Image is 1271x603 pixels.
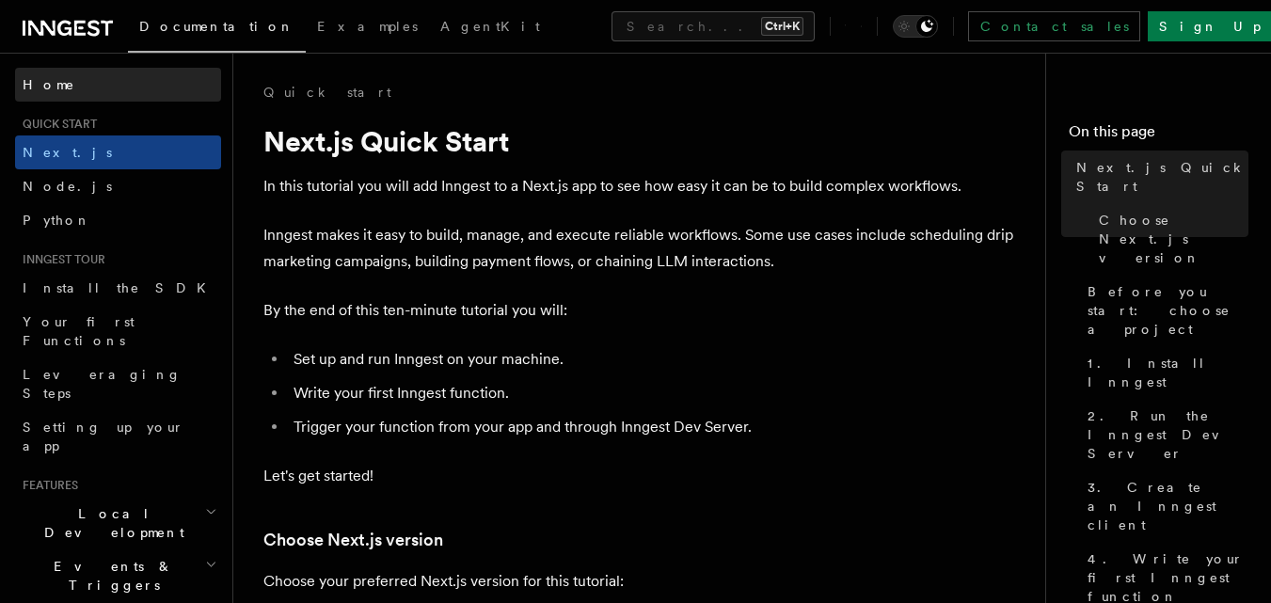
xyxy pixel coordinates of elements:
[612,11,815,41] button: Search...Ctrl+K
[263,463,1016,489] p: Let's get started!
[1088,478,1248,534] span: 3. Create an Inngest client
[263,568,1016,595] p: Choose your preferred Next.js version for this tutorial:
[1080,346,1248,399] a: 1. Install Inngest
[317,19,418,34] span: Examples
[1069,151,1248,203] a: Next.js Quick Start
[23,367,182,401] span: Leveraging Steps
[893,15,938,38] button: Toggle dark mode
[1076,158,1248,196] span: Next.js Quick Start
[1099,211,1248,267] span: Choose Next.js version
[128,6,306,53] a: Documentation
[263,527,443,553] a: Choose Next.js version
[15,549,221,602] button: Events & Triggers
[23,145,112,160] span: Next.js
[1080,275,1248,346] a: Before you start: choose a project
[15,497,221,549] button: Local Development
[263,173,1016,199] p: In this tutorial you will add Inngest to a Next.js app to see how easy it can be to build complex...
[263,124,1016,158] h1: Next.js Quick Start
[263,222,1016,275] p: Inngest makes it easy to build, manage, and execute reliable workflows. Some use cases include sc...
[23,280,217,295] span: Install the SDK
[1080,399,1248,470] a: 2. Run the Inngest Dev Server
[139,19,294,34] span: Documentation
[23,314,135,348] span: Your first Functions
[15,305,221,357] a: Your first Functions
[1091,203,1248,275] a: Choose Next.js version
[440,19,540,34] span: AgentKit
[288,414,1016,440] li: Trigger your function from your app and through Inngest Dev Server.
[263,83,391,102] a: Quick start
[1088,282,1248,339] span: Before you start: choose a project
[15,135,221,169] a: Next.js
[15,252,105,267] span: Inngest tour
[1088,354,1248,391] span: 1. Install Inngest
[15,557,205,595] span: Events & Triggers
[15,117,97,132] span: Quick start
[968,11,1140,41] a: Contact sales
[288,346,1016,373] li: Set up and run Inngest on your machine.
[23,75,75,94] span: Home
[15,504,205,542] span: Local Development
[23,213,91,228] span: Python
[1069,120,1248,151] h4: On this page
[263,297,1016,324] p: By the end of this ten-minute tutorial you will:
[15,271,221,305] a: Install the SDK
[15,68,221,102] a: Home
[1088,406,1248,463] span: 2. Run the Inngest Dev Server
[1080,470,1248,542] a: 3. Create an Inngest client
[15,478,78,493] span: Features
[15,203,221,237] a: Python
[288,380,1016,406] li: Write your first Inngest function.
[761,17,803,36] kbd: Ctrl+K
[15,357,221,410] a: Leveraging Steps
[306,6,429,51] a: Examples
[23,179,112,194] span: Node.js
[15,410,221,463] a: Setting up your app
[23,420,184,453] span: Setting up your app
[429,6,551,51] a: AgentKit
[15,169,221,203] a: Node.js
